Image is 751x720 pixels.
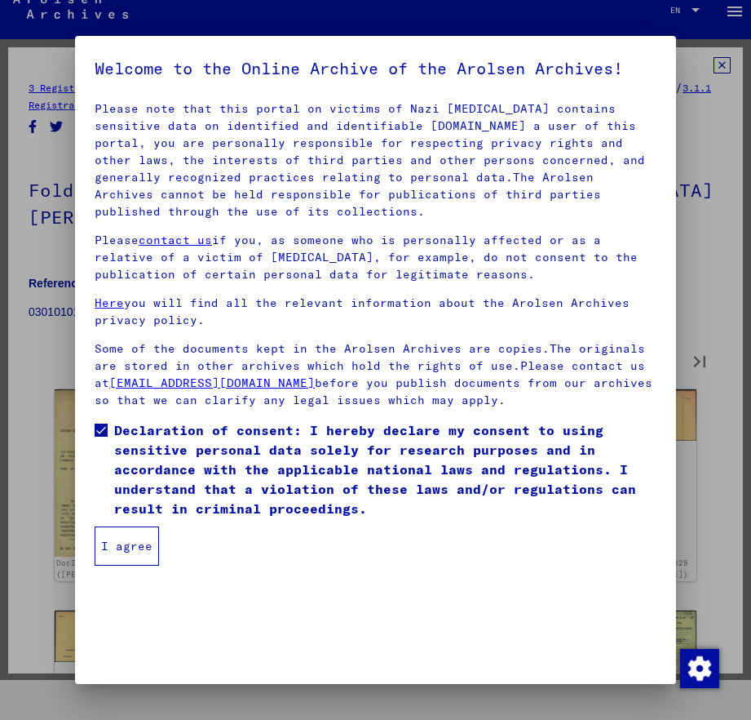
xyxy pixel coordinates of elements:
[95,340,656,409] p: Some of the documents kept in the Arolsen Archives are copies.The originals are stored in other a...
[679,648,718,687] div: Change consent
[95,296,124,310] a: Here
[95,527,159,566] button: I agree
[139,233,212,247] a: contact us
[95,232,656,283] p: Please if you, as someone who is personally affected or as a relative of a victim of [MEDICAL_DAT...
[114,420,656,518] span: Declaration of consent: I hereby declare my consent to using sensitive personal data solely for r...
[680,649,719,688] img: Change consent
[95,56,656,82] h5: Welcome to the Online Archive of the Arolsen Archives!
[109,376,315,390] a: [EMAIL_ADDRESS][DOMAIN_NAME]
[95,100,656,220] p: Please note that this portal on victims of Nazi [MEDICAL_DATA] contains sensitive data on identif...
[95,295,656,329] p: you will find all the relevant information about the Arolsen Archives privacy policy.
